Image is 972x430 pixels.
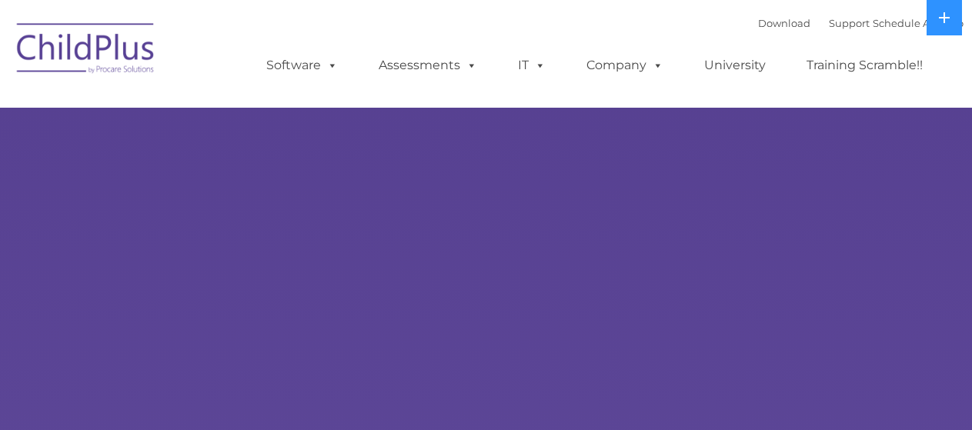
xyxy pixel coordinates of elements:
[689,50,781,81] a: University
[363,50,493,81] a: Assessments
[873,17,964,29] a: Schedule A Demo
[758,17,810,29] a: Download
[829,17,870,29] a: Support
[503,50,561,81] a: IT
[791,50,938,81] a: Training Scramble!!
[571,50,679,81] a: Company
[758,17,964,29] font: |
[9,12,163,89] img: ChildPlus by Procare Solutions
[251,50,353,81] a: Software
